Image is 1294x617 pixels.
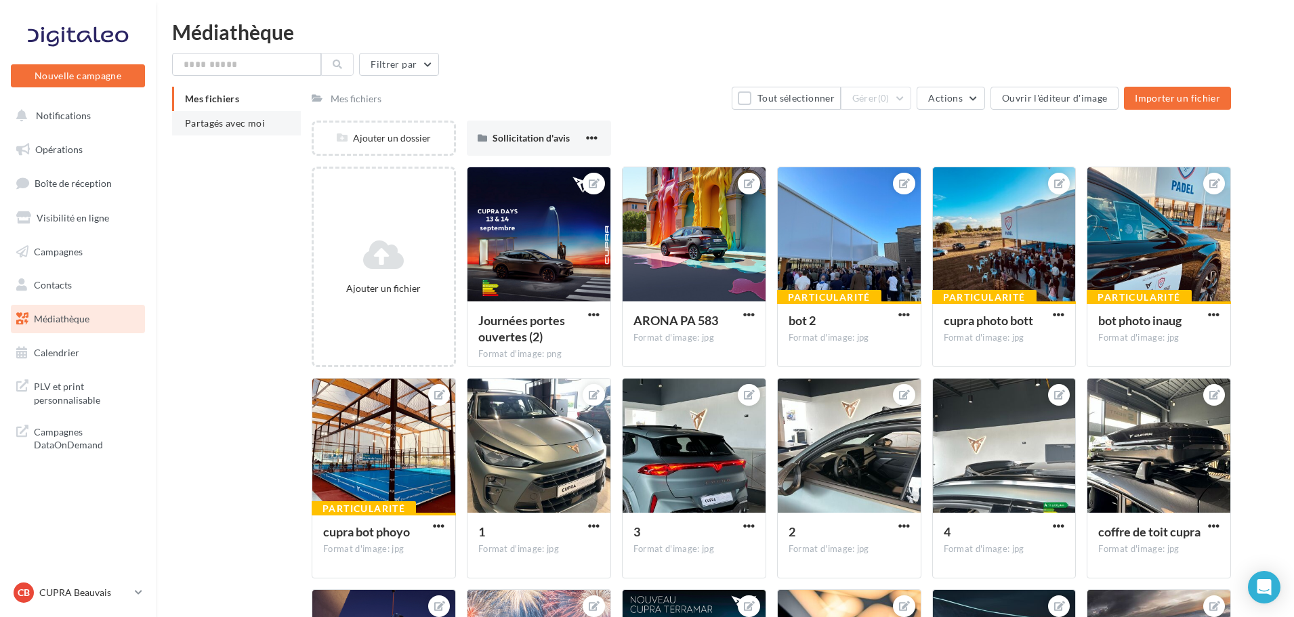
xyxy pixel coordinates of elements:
[319,282,448,295] div: Ajouter un fichier
[172,22,1278,42] div: Médiathèque
[8,169,148,198] a: Boîte de réception
[323,524,410,539] span: cupra bot phoyo
[478,543,600,555] div: Format d'image: jpg
[789,543,910,555] div: Format d'image: jpg
[8,271,148,299] a: Contacts
[34,347,79,358] span: Calendrier
[841,87,912,110] button: Gérer(0)
[8,417,148,457] a: Campagnes DataOnDemand
[917,87,984,110] button: Actions
[1098,332,1219,344] div: Format d'image: jpg
[35,144,83,155] span: Opérations
[789,313,816,328] span: bot 2
[1087,290,1191,305] div: Particularité
[932,290,1037,305] div: Particularité
[493,132,570,144] span: Sollicitation d'avis
[8,238,148,266] a: Campagnes
[8,204,148,232] a: Visibilité en ligne
[928,92,962,104] span: Actions
[1098,543,1219,555] div: Format d'image: jpg
[39,586,129,599] p: CUPRA Beauvais
[34,313,89,324] span: Médiathèque
[1135,92,1220,104] span: Importer un fichier
[478,348,600,360] div: Format d'image: png
[789,332,910,344] div: Format d'image: jpg
[1098,313,1182,328] span: bot photo inaug
[944,543,1065,555] div: Format d'image: jpg
[732,87,840,110] button: Tout sélectionner
[34,377,140,406] span: PLV et print personnalisable
[8,372,148,412] a: PLV et print personnalisable
[478,313,565,344] span: Journées portes ouvertes (2)
[8,305,148,333] a: Médiathèque
[314,131,454,145] div: Ajouter un dossier
[185,93,239,104] span: Mes fichiers
[633,332,755,344] div: Format d'image: jpg
[8,135,148,164] a: Opérations
[633,524,640,539] span: 3
[18,586,30,599] span: CB
[1098,524,1201,539] span: coffre de toit cupra
[35,177,112,189] span: Boîte de réception
[359,53,439,76] button: Filtrer par
[944,332,1065,344] div: Format d'image: jpg
[633,543,755,555] div: Format d'image: jpg
[944,524,951,539] span: 4
[34,245,83,257] span: Campagnes
[1124,87,1231,110] button: Importer un fichier
[990,87,1119,110] button: Ouvrir l'éditeur d'image
[8,102,142,130] button: Notifications
[185,117,265,129] span: Partagés avec moi
[331,92,381,106] div: Mes fichiers
[478,524,485,539] span: 1
[323,543,444,555] div: Format d'image: jpg
[312,501,416,516] div: Particularité
[1248,571,1280,603] div: Open Intercom Messenger
[8,339,148,367] a: Calendrier
[34,423,140,452] span: Campagnes DataOnDemand
[777,290,881,305] div: Particularité
[11,580,145,605] a: CB CUPRA Beauvais
[789,524,795,539] span: 2
[37,212,109,224] span: Visibilité en ligne
[11,64,145,87] button: Nouvelle campagne
[34,279,72,291] span: Contacts
[944,313,1033,328] span: cupra photo bott
[36,110,91,121] span: Notifications
[878,93,890,104] span: (0)
[633,313,718,328] span: ARONA PA 583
